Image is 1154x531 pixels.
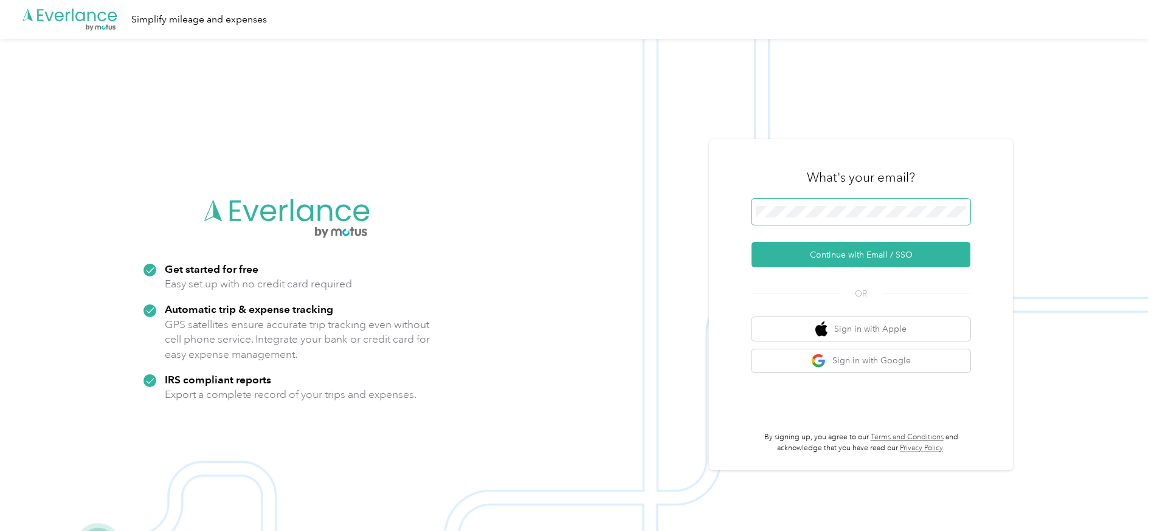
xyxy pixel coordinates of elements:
[807,169,915,186] h3: What's your email?
[751,432,970,453] p: By signing up, you agree to our and acknowledge that you have read our .
[840,287,882,300] span: OR
[751,349,970,373] button: google logoSign in with Google
[871,433,944,442] a: Terms and Conditions
[900,444,943,453] a: Privacy Policy
[811,354,826,369] img: google logo
[131,12,267,27] div: Simplify mileage and expenses
[751,317,970,341] button: apple logoSign in with Apple
[751,242,970,267] button: Continue with Email / SSO
[165,303,333,315] strong: Automatic trip & expense tracking
[815,321,827,337] img: apple logo
[165,387,416,402] p: Export a complete record of your trips and expenses.
[165,317,430,362] p: GPS satellites ensure accurate trip tracking even without cell phone service. Integrate your bank...
[165,262,258,275] strong: Get started for free
[165,276,352,292] p: Easy set up with no credit card required
[165,373,271,386] strong: IRS compliant reports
